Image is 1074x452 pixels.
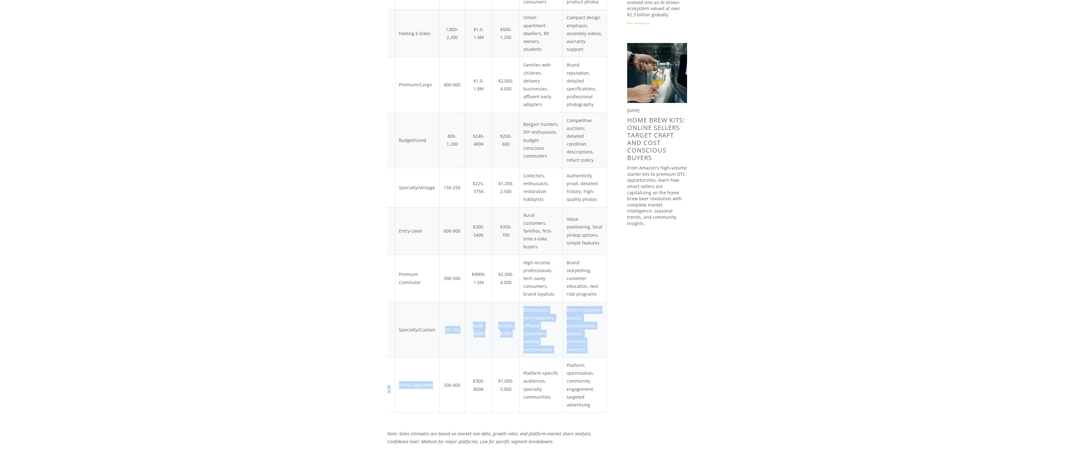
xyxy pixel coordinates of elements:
a: Home Brew Kits: Online Sellers Target Craft And Cost Conscious Buyers [627,116,685,162]
td: Expert customer service, customization options, premium materials [563,302,607,357]
td: Urban apartment dwellers, RV owners, students [519,10,563,57]
p: From Amazon's high-volume starter kits to premium DTC opportunities, learn how smart sellers are ... [627,165,687,226]
td: Premium Commuter [395,255,439,302]
td: Brand reputation, detailed specifications, professional photography [563,57,607,112]
td: Enthusiasts, early adopters, affluent customers seeking customization [519,302,563,357]
time: [DATE] [627,108,639,113]
td: $225-375K [465,168,492,207]
td: Folding E-bikes [395,10,439,57]
td: Value positioning, local pickup options, simple features [563,207,607,255]
td: $240-480K [465,112,492,168]
em: Note: Sales estimates are based on market size data, growth rates, and platform market share anal... [387,431,593,444]
td: 600-900 [439,207,465,255]
td: $300-540K [465,207,492,255]
td: 800-1,200 [439,112,465,168]
td: $300-800K [465,357,492,412]
img: Home Brew Kits: Online Sellers Target Craft And Cost Conscious Buyers [627,43,687,103]
td: $2,500-4,000 [493,255,519,302]
td: $1.0-1.4M [465,10,492,57]
td: Bargain hunters, DIY enthusiasts, budget-conscious commuters [519,112,563,168]
td: High-income professionals, tech-savvy consumers, brand loyalists [519,255,563,302]
td: Specialty/Vintage [395,168,439,207]
td: $3,000-8,000 [493,302,519,357]
td: Brand storytelling, customer education, test ride programs [563,255,607,302]
td: Authenticity proof, detailed history, high-quality photos [563,168,607,207]
td: Compact design emphasis, assembly videos, warranty support [563,10,607,57]
td: $350-700 [493,207,519,255]
td: 300-500 [439,255,465,302]
td: Platform-specific audiences, specialty communities [519,357,563,412]
td: $200-600K [465,302,492,357]
td: Premium/Cargo [395,57,439,112]
td: 200-400 [439,357,465,412]
td: Rural customers, families, first-time e-bike buyers [519,207,563,255]
td: 50-150 [439,302,465,357]
td: Competitive auctions, detailed condition descriptions, return policy [563,112,607,168]
td: 1,800-2,200 [439,10,465,57]
td: $200-600 [493,112,519,168]
td: $500-1,200 [493,10,519,57]
td: Collectors, enthusiasts, restoration hobbyists [519,168,563,207]
td: $1,200-2,500 [493,168,519,207]
td: Budget/Used [395,112,439,168]
td: 150-250 [439,168,465,207]
td: Entry-Level [395,207,439,255]
td: Niche Segments [395,357,439,412]
td: $1,000-3,000 [493,357,519,412]
td: Families with children, delivery businesses, affluent early adopters [519,57,563,112]
td: Platform optimization, community engagement, targeted advertising [563,357,607,412]
td: $900K-1.5M [465,255,492,302]
td: $1.0-1.8M [465,57,492,112]
td: $2,000-4,000 [493,57,519,112]
td: Specialty/Custom [395,302,439,357]
a: Read More → [627,21,687,27]
td: 400-600 [439,57,465,112]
